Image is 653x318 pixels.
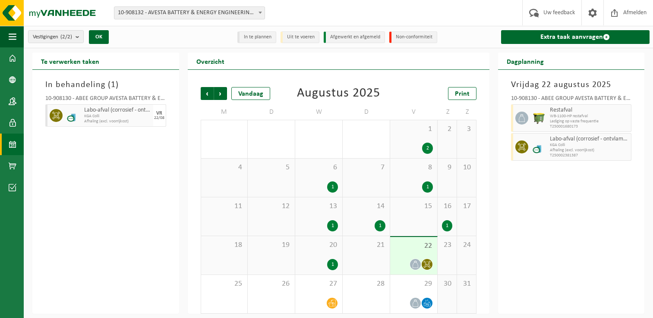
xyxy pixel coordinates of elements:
span: 27 [300,279,338,289]
span: 17 [461,202,472,211]
span: 10 [461,163,472,172]
span: 14 [347,202,385,211]
h3: In behandeling ( ) [45,78,166,91]
span: 5 [252,163,290,172]
span: Volgende [214,87,227,100]
span: 10-908132 - AVESTA BATTERY & ENERGY ENGINEERING - DIEGEM [114,6,265,19]
span: 29 [394,279,433,289]
span: Restafval [550,107,629,114]
span: 13 [300,202,338,211]
span: 11 [205,202,243,211]
span: 15 [394,202,433,211]
span: 22 [394,241,433,251]
span: 10-908132 - AVESTA BATTERY & ENERGY ENGINEERING - DIEGEM [114,7,265,19]
span: Vestigingen [33,31,72,44]
td: D [343,104,390,120]
span: 6 [300,163,338,172]
div: 1 [442,220,452,231]
li: Non-conformiteit [389,31,437,43]
td: V [390,104,438,120]
td: W [295,104,343,120]
div: 22/08 [154,116,164,120]
span: 18 [205,240,243,250]
div: 1 [327,220,338,231]
div: 1 [422,181,433,193]
h2: Overzicht [188,53,233,69]
span: 1 [111,81,116,89]
div: 10-908130 - ABEE GROUP AVESTA BATTERY & ENERGY ENGINEERING - NINOVE [45,96,166,104]
span: 9 [442,163,452,172]
td: Z [438,104,457,120]
div: Augustus 2025 [297,87,380,100]
span: 4 [205,163,243,172]
span: 21 [347,240,385,250]
button: Vestigingen(2/2) [28,30,84,43]
span: Vorige [201,87,214,100]
span: 24 [461,240,472,250]
span: 19 [252,240,290,250]
h3: Vrijdag 22 augustus 2025 [511,78,632,91]
span: Afhaling (excl. voorrijkost) [550,148,629,153]
img: WB-1100-HPE-GN-51 [533,112,546,125]
span: 25 [205,279,243,289]
span: 16 [442,202,452,211]
span: 20 [300,240,338,250]
div: 2 [422,143,433,154]
span: 3 [461,125,472,134]
count: (2/2) [60,34,72,40]
span: KGA Colli [84,114,151,119]
span: 12 [252,202,290,211]
td: D [248,104,295,120]
span: Lediging op vaste frequentie [550,119,629,124]
span: 8 [394,163,433,172]
td: Z [457,104,476,120]
li: In te plannen [237,31,276,43]
span: Afhaling (excl. voorrijkost) [84,119,151,124]
div: 1 [375,220,385,231]
span: 7 [347,163,385,172]
span: Print [455,90,470,97]
div: 1 [327,181,338,193]
h2: Te verwerken taken [32,53,108,69]
img: LP-OT-00060-CU [533,140,546,153]
div: VR [156,111,162,116]
span: 30 [442,279,452,289]
li: Uit te voeren [281,31,319,43]
span: WB-1100-HP restafval [550,114,629,119]
span: KGA Colli [550,143,629,148]
span: 26 [252,279,290,289]
a: Print [448,87,476,100]
span: 31 [461,279,472,289]
button: OK [89,30,109,44]
span: Labo-afval (corrosief - ontvlambaar) [550,136,629,143]
span: 28 [347,279,385,289]
a: Extra taak aanvragen [501,30,650,44]
span: 1 [394,125,433,134]
td: M [201,104,248,120]
h2: Dagplanning [498,53,552,69]
div: 1 [327,259,338,270]
span: T250002381387 [550,153,629,158]
div: 10-908130 - ABEE GROUP AVESTA BATTERY & ENERGY ENGINEERING - NINOVE [511,96,632,104]
span: 23 [442,240,452,250]
span: 2 [442,125,452,134]
li: Afgewerkt en afgemeld [324,31,385,43]
div: Vandaag [231,87,270,100]
img: LP-OT-00060-CU [67,109,80,122]
span: Labo-afval (corrosief - ontvlambaar) [84,107,151,114]
span: T250001680173 [550,124,629,129]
